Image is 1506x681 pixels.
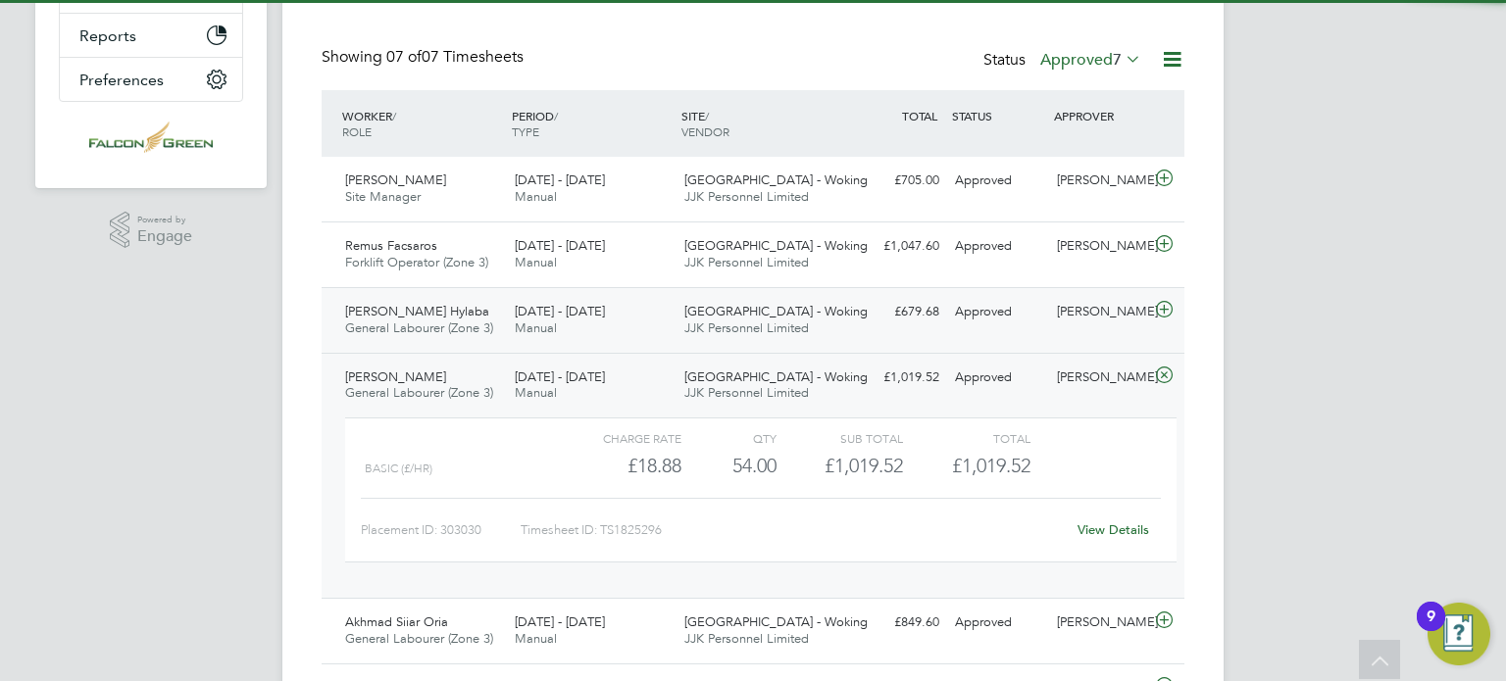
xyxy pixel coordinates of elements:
[515,303,605,319] span: [DATE] - [DATE]
[365,462,432,475] span: Basic (£/HR)
[521,514,1065,546] div: Timesheet ID: TS1825296
[1078,521,1149,538] a: View Details
[345,384,493,401] span: General Labourer (Zone 3)
[1428,603,1490,665] button: Open Resource Center, 9 new notifications
[1040,50,1141,70] label: Approved
[1049,607,1151,639] div: [PERSON_NAME]
[342,123,372,139] span: ROLE
[345,630,493,647] span: General Labourer (Zone 3)
[1049,362,1151,394] div: [PERSON_NAME]
[60,58,242,101] button: Preferences
[845,230,947,263] div: £1,047.60
[845,607,947,639] div: £849.60
[555,426,681,450] div: Charge rate
[947,165,1049,197] div: Approved
[515,188,557,205] span: Manual
[903,426,1029,450] div: Total
[947,98,1049,133] div: STATUS
[845,296,947,328] div: £679.68
[515,384,557,401] span: Manual
[1049,230,1151,263] div: [PERSON_NAME]
[684,254,809,270] span: JJK Personnel Limited
[684,237,868,254] span: [GEOGRAPHIC_DATA] - Woking
[515,368,605,385] span: [DATE] - [DATE]
[1427,616,1435,642] div: 9
[337,98,507,149] div: WORKER
[845,362,947,394] div: £1,019.52
[110,212,193,249] a: Powered byEngage
[845,165,947,197] div: £705.00
[345,188,421,205] span: Site Manager
[1113,50,1122,70] span: 7
[59,122,243,153] a: Go to home page
[705,108,709,123] span: /
[345,303,489,319] span: [PERSON_NAME] Hylaba
[79,26,136,45] span: Reports
[684,368,868,385] span: [GEOGRAPHIC_DATA] - Woking
[684,319,809,336] span: JJK Personnel Limited
[902,108,937,123] span: TOTAL
[952,454,1030,477] span: £1,019.52
[345,254,488,270] span: Forklift Operator (Zone 3)
[1049,296,1151,328] div: [PERSON_NAME]
[79,71,164,89] span: Preferences
[681,123,729,139] span: VENDOR
[60,14,242,57] button: Reports
[681,450,777,482] div: 54.00
[507,98,677,149] div: PERIOD
[947,230,1049,263] div: Approved
[684,613,868,630] span: [GEOGRAPHIC_DATA] - Woking
[386,47,524,67] span: 07 Timesheets
[137,228,192,245] span: Engage
[777,426,903,450] div: Sub Total
[983,47,1145,74] div: Status
[515,171,605,188] span: [DATE] - [DATE]
[345,368,446,385] span: [PERSON_NAME]
[684,384,809,401] span: JJK Personnel Limited
[137,212,192,228] span: Powered by
[1049,165,1151,197] div: [PERSON_NAME]
[515,630,557,647] span: Manual
[777,450,903,482] div: £1,019.52
[681,426,777,450] div: QTY
[361,514,521,546] div: Placement ID: 303030
[515,237,605,254] span: [DATE] - [DATE]
[515,254,557,270] span: Manual
[386,47,422,67] span: 07 of
[512,123,539,139] span: TYPE
[392,108,396,123] span: /
[555,450,681,482] div: £18.88
[345,319,493,336] span: General Labourer (Zone 3)
[947,607,1049,639] div: Approved
[515,319,557,336] span: Manual
[322,47,527,68] div: Showing
[684,630,809,647] span: JJK Personnel Limited
[345,613,448,630] span: Akhmad Siiar Oria
[684,303,868,319] span: [GEOGRAPHIC_DATA] - Woking
[947,296,1049,328] div: Approved
[345,171,446,188] span: [PERSON_NAME]
[554,108,558,123] span: /
[684,171,868,188] span: [GEOGRAPHIC_DATA] - Woking
[677,98,846,149] div: SITE
[684,188,809,205] span: JJK Personnel Limited
[515,613,605,630] span: [DATE] - [DATE]
[1049,98,1151,133] div: APPROVER
[947,362,1049,394] div: Approved
[89,122,213,153] img: falcongreen-logo-retina.png
[345,237,437,254] span: Remus Facsaros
